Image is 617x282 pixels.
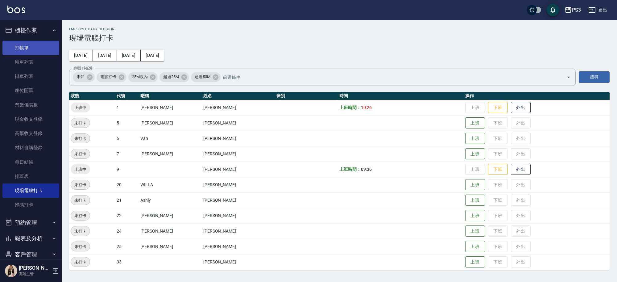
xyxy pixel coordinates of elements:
th: 班別 [275,92,338,100]
span: 未打卡 [71,259,90,265]
button: [DATE] [117,50,141,61]
button: 上班 [465,241,485,252]
input: 篩選條件 [222,72,556,82]
th: 姓名 [202,92,275,100]
span: 未打卡 [71,151,90,157]
h2: Employee Daily Clock In [69,27,610,31]
td: [PERSON_NAME] [139,146,202,162]
a: 材料自購登錄 [2,141,59,155]
button: PS3 [562,4,583,16]
span: 09:36 [361,167,372,172]
button: 上班 [465,210,485,221]
b: 上班時間： [339,167,361,172]
td: [PERSON_NAME] [202,192,275,208]
button: 櫃檯作業 [2,22,59,38]
b: 上班時間： [339,105,361,110]
span: 上班中 [71,104,90,111]
a: 現場電腦打卡 [2,183,59,198]
span: 未打卡 [71,243,90,250]
div: 25M以內 [128,72,158,82]
button: 登出 [586,4,610,16]
td: [PERSON_NAME] [139,208,202,223]
td: [PERSON_NAME] [202,146,275,162]
div: 未知 [73,72,95,82]
p: 高階主管 [19,271,50,277]
td: Ashly [139,192,202,208]
td: [PERSON_NAME] [202,177,275,192]
button: 下班 [488,164,508,175]
label: 篩選打卡記錄 [73,66,93,70]
a: 掛單列表 [2,69,59,83]
span: 未打卡 [71,120,90,126]
button: save [547,4,559,16]
button: 上班 [465,117,485,129]
td: [PERSON_NAME] [202,131,275,146]
button: [DATE] [93,50,117,61]
a: 座位開單 [2,83,59,98]
span: 10:26 [361,105,372,110]
td: [PERSON_NAME] [202,223,275,239]
a: 帳單列表 [2,55,59,69]
div: 超過25M [159,72,189,82]
button: 上班 [465,133,485,144]
span: 超過50M [191,74,214,80]
th: 代號 [115,92,139,100]
div: 超過50M [191,72,221,82]
button: 外出 [511,164,531,175]
td: Van [139,131,202,146]
button: 報表及分析 [2,230,59,246]
button: 搜尋 [579,71,610,83]
span: 未打卡 [71,135,90,142]
div: 電腦打卡 [97,72,126,82]
th: 狀態 [69,92,115,100]
span: 超過25M [159,74,183,80]
td: 20 [115,177,139,192]
span: 25M以內 [128,74,151,80]
button: [DATE] [69,50,93,61]
a: 高階收支登錄 [2,126,59,141]
td: [PERSON_NAME] [202,162,275,177]
button: 客戶管理 [2,246,59,263]
h5: [PERSON_NAME] [19,265,50,271]
td: 5 [115,115,139,131]
button: 上班 [465,179,485,191]
img: Person [5,265,17,277]
td: [PERSON_NAME] [139,223,202,239]
td: 6 [115,131,139,146]
span: 未打卡 [71,228,90,234]
td: [PERSON_NAME] [202,115,275,131]
span: 未打卡 [71,213,90,219]
a: 排班表 [2,169,59,183]
th: 操作 [464,92,610,100]
a: 每日結帳 [2,155,59,169]
td: [PERSON_NAME] [202,239,275,254]
span: 上班中 [71,166,90,173]
button: Open [564,72,574,82]
td: 9 [115,162,139,177]
th: 時間 [338,92,464,100]
a: 營業儀表板 [2,98,59,112]
button: 上班 [465,256,485,268]
a: 現金收支登錄 [2,112,59,126]
button: 預約管理 [2,215,59,231]
td: [PERSON_NAME] [139,239,202,254]
td: 21 [115,192,139,208]
td: [PERSON_NAME] [139,100,202,115]
button: [DATE] [141,50,164,61]
span: 未打卡 [71,197,90,204]
button: 上班 [465,195,485,206]
td: [PERSON_NAME] [202,100,275,115]
td: 33 [115,254,139,270]
a: 打帳單 [2,41,59,55]
span: 未打卡 [71,182,90,188]
span: 未知 [73,74,88,80]
th: 暱稱 [139,92,202,100]
td: [PERSON_NAME] [202,208,275,223]
button: 上班 [465,148,485,160]
td: 1 [115,100,139,115]
img: Logo [7,6,25,13]
td: 25 [115,239,139,254]
button: 上班 [465,225,485,237]
td: [PERSON_NAME] [202,254,275,270]
td: [PERSON_NAME] [139,115,202,131]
